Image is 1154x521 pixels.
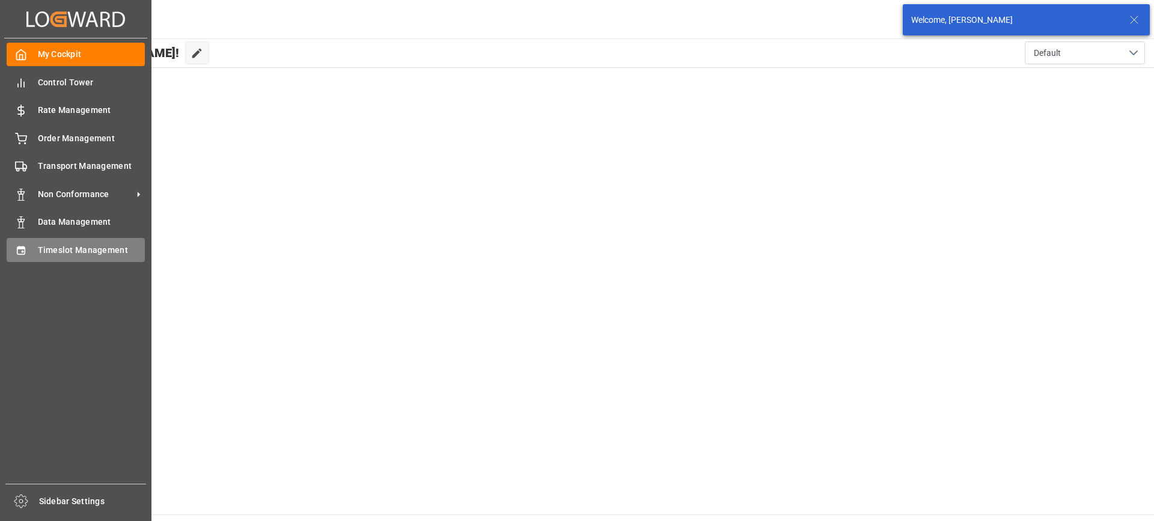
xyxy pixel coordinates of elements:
[38,216,145,228] span: Data Management
[7,43,145,66] a: My Cockpit
[7,210,145,234] a: Data Management
[38,160,145,172] span: Transport Management
[1034,47,1061,59] span: Default
[38,48,145,61] span: My Cockpit
[911,14,1118,26] div: Welcome, [PERSON_NAME]
[38,104,145,117] span: Rate Management
[38,76,145,89] span: Control Tower
[39,495,147,508] span: Sidebar Settings
[38,188,133,201] span: Non Conformance
[38,244,145,257] span: Timeslot Management
[50,41,179,64] span: Hello [PERSON_NAME]!
[38,132,145,145] span: Order Management
[7,99,145,122] a: Rate Management
[7,126,145,150] a: Order Management
[7,154,145,178] a: Transport Management
[7,70,145,94] a: Control Tower
[7,238,145,261] a: Timeslot Management
[1025,41,1145,64] button: open menu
